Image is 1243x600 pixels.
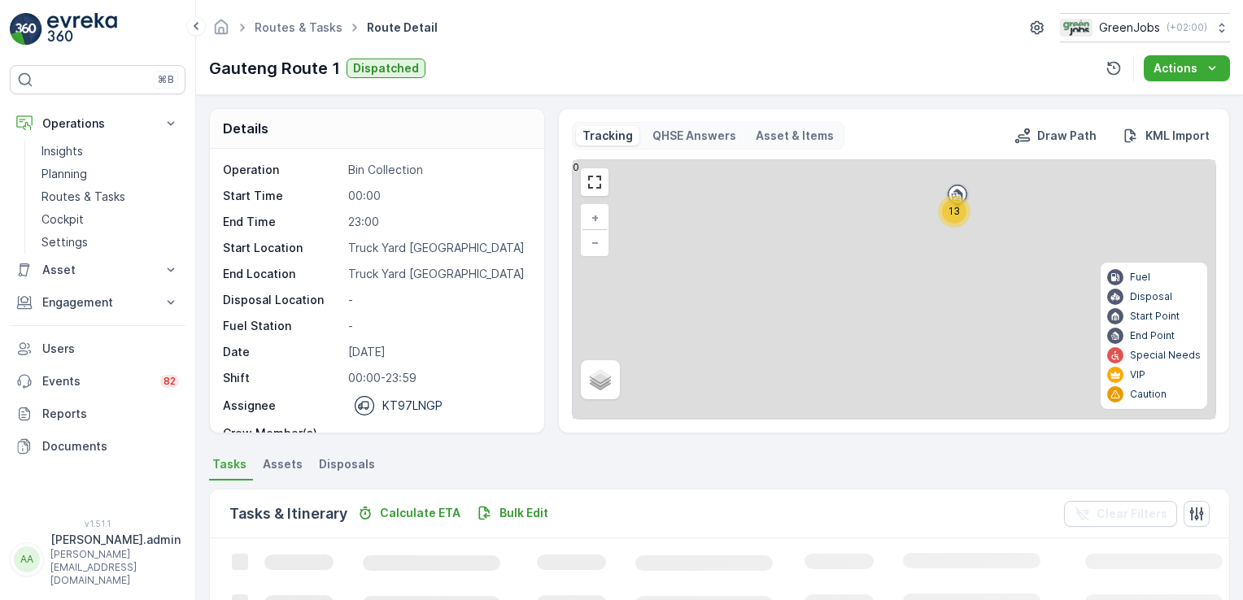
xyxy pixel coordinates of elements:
[42,373,150,389] p: Events
[10,107,185,140] button: Operations
[348,162,527,178] p: Bin Collection
[382,398,443,414] p: KT97LNGP
[10,398,185,430] a: Reports
[348,266,527,282] p: Truck Yard [GEOGRAPHIC_DATA]
[35,208,185,231] a: Cockpit
[591,211,599,224] span: +
[223,425,342,441] p: Crew Member(s)
[756,128,834,144] p: Asset & Items
[41,211,84,228] p: Cockpit
[1130,271,1150,284] p: Fuel
[223,240,342,256] p: Start Location
[50,532,181,548] p: [PERSON_NAME].admin
[10,286,185,319] button: Engagement
[1130,290,1172,303] p: Disposal
[938,195,970,228] div: 13
[348,214,527,230] p: 23:00
[35,163,185,185] a: Planning
[212,24,230,38] a: Homepage
[949,205,960,217] span: 13
[223,398,276,414] p: Assignee
[10,519,185,528] span: v 1.51.1
[47,13,117,46] img: logo_light-DOdMpM7g.png
[582,170,607,194] a: View Fullscreen
[1097,506,1167,522] p: Clear Filters
[348,292,527,308] p: -
[1130,349,1201,362] p: Special Needs
[209,56,340,80] p: Gauteng Route 1
[1116,126,1216,146] button: KML Import
[380,505,460,521] p: Calculate ETA
[1099,20,1160,36] p: GreenJobs
[10,430,185,463] a: Documents
[10,254,185,286] button: Asset
[223,188,342,204] p: Start Time
[348,188,527,204] p: 00:00
[42,262,153,278] p: Asset
[1144,55,1230,81] button: Actions
[10,333,185,365] a: Users
[1130,310,1180,323] p: Start Point
[35,140,185,163] a: Insights
[42,341,179,357] p: Users
[223,292,342,308] p: Disposal Location
[10,365,185,398] a: Events82
[348,240,527,256] p: Truck Yard [GEOGRAPHIC_DATA]
[353,60,419,76] p: Dispatched
[1130,329,1175,342] p: End Point
[41,234,88,250] p: Settings
[1060,13,1230,42] button: GreenJobs(+02:00)
[1064,501,1177,527] button: Clear Filters
[164,375,176,388] p: 82
[223,318,342,334] p: Fuel Station
[41,143,83,159] p: Insights
[348,344,527,360] p: [DATE]
[1037,128,1097,144] p: Draw Path
[229,502,347,525] p: Tasks & Itinerary
[348,370,527,386] p: 00:00-23:59
[582,230,607,254] a: Zoom Out
[14,546,40,572] div: AA
[35,231,185,254] a: Settings
[347,59,425,78] button: Dispatched
[364,20,441,36] span: Route Detail
[582,128,633,144] p: Tracking
[42,438,179,454] p: Documents
[42,294,153,311] p: Engagement
[41,166,87,182] p: Planning
[499,505,548,521] p: Bulk Edit
[348,425,527,441] p: -
[41,189,125,205] p: Routes & Tasks
[35,185,185,208] a: Routes & Tasks
[10,13,42,46] img: logo
[212,456,246,472] span: Tasks
[1145,128,1210,144] p: KML Import
[652,128,736,144] p: QHSE Answers
[10,532,185,587] button: AA[PERSON_NAME].admin[PERSON_NAME][EMAIL_ADDRESS][DOMAIN_NAME]
[223,214,342,230] p: End Time
[255,20,342,34] a: Routes & Tasks
[42,115,153,132] p: Operations
[263,456,303,472] span: Assets
[319,456,375,472] span: Disposals
[582,362,618,398] a: Layers
[351,503,467,523] button: Calculate ETA
[1008,126,1103,146] button: Draw Path
[1130,368,1145,381] p: VIP
[470,503,555,523] button: Bulk Edit
[1060,19,1093,37] img: Green_Jobs_Logo.png
[591,235,600,249] span: −
[223,370,342,386] p: Shift
[42,406,179,422] p: Reports
[1167,21,1207,34] p: ( +02:00 )
[573,160,1215,419] div: 0
[1130,388,1167,401] p: Caution
[348,318,527,334] p: -
[223,266,342,282] p: End Location
[223,119,268,138] p: Details
[1154,60,1197,76] p: Actions
[223,344,342,360] p: Date
[223,162,342,178] p: Operation
[158,73,174,86] p: ⌘B
[582,206,607,230] a: Zoom In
